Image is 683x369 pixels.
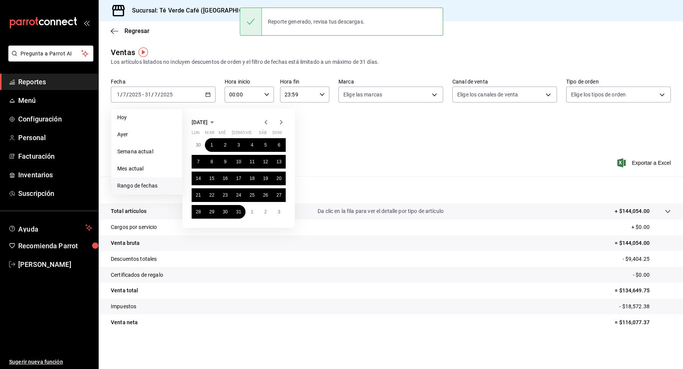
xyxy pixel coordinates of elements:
[236,159,241,164] abbr: 10 de julio de 2025
[246,138,259,152] button: 4 de julio de 2025
[259,155,272,169] button: 12 de julio de 2025
[232,172,245,185] button: 17 de julio de 2025
[219,138,232,152] button: 2 de julio de 2025
[111,271,163,279] p: Certificados de regalo
[259,138,272,152] button: 5 de julio de 2025
[192,155,205,169] button: 7 de julio de 2025
[262,13,371,30] div: Reporte generado, revisa tus descargas.
[18,259,92,270] span: [PERSON_NAME]
[145,91,151,98] input: --
[18,241,92,251] span: Recomienda Parrot
[209,192,214,198] abbr: 22 de julio de 2025
[277,159,282,164] abbr: 13 de julio de 2025
[232,188,245,202] button: 24 de julio de 2025
[219,172,232,185] button: 16 de julio de 2025
[196,176,201,181] abbr: 14 de julio de 2025
[129,91,142,98] input: ----
[272,155,286,169] button: 13 de julio de 2025
[338,79,443,84] label: Marca
[259,130,267,138] abbr: sábado
[192,130,200,138] abbr: lunes
[192,118,217,127] button: [DATE]
[263,192,268,198] abbr: 26 de julio de 2025
[250,176,255,181] abbr: 18 de julio de 2025
[251,142,253,148] abbr: 4 de julio de 2025
[223,176,228,181] abbr: 16 de julio de 2025
[111,79,216,84] label: Fecha
[192,188,205,202] button: 21 de julio de 2025
[126,91,129,98] span: /
[246,155,259,169] button: 11 de julio de 2025
[142,91,144,98] span: -
[126,6,265,15] h3: Sucursal: Té Verde Café ([GEOGRAPHIC_DATA])
[111,287,138,295] p: Venta total
[160,91,173,98] input: ----
[224,142,227,148] abbr: 2 de julio de 2025
[615,239,671,247] p: = $144,054.00
[192,205,205,219] button: 28 de julio de 2025
[452,79,557,84] label: Canal de venta
[236,176,241,181] abbr: 17 de julio de 2025
[219,205,232,219] button: 30 de julio de 2025
[124,27,150,35] span: Regresar
[117,131,176,139] span: Ayer
[278,209,280,214] abbr: 3 de agosto de 2025
[236,209,241,214] abbr: 31 de julio de 2025
[111,223,157,231] p: Cargos por servicio
[631,223,671,231] p: + $0.00
[615,319,671,326] p: = $116,077.37
[250,159,255,164] abbr: 11 de julio de 2025
[571,91,626,98] span: Elige los tipos de orden
[219,155,232,169] button: 9 de julio de 2025
[278,142,280,148] abbr: 6 de julio de 2025
[264,142,267,148] abbr: 5 de julio de 2025
[223,209,228,214] abbr: 30 de julio de 2025
[277,176,282,181] abbr: 20 de julio de 2025
[236,192,241,198] abbr: 24 de julio de 2025
[205,155,218,169] button: 8 de julio de 2025
[250,192,255,198] abbr: 25 de julio de 2025
[205,188,218,202] button: 22 de julio de 2025
[246,205,259,219] button: 1 de agosto de 2025
[5,55,93,63] a: Pregunta a Parrot AI
[117,182,176,190] span: Rango de fechas
[619,303,671,311] p: - $18,572.38
[120,91,123,98] span: /
[192,172,205,185] button: 14 de julio de 2025
[263,159,268,164] abbr: 12 de julio de 2025
[111,319,138,326] p: Venta neta
[205,130,214,138] abbr: martes
[211,159,213,164] abbr: 8 de julio de 2025
[151,91,154,98] span: /
[111,47,135,58] div: Ventas
[232,205,245,219] button: 31 de julio de 2025
[225,79,274,84] label: Hora inicio
[209,209,214,214] abbr: 29 de julio de 2025
[196,142,201,148] abbr: 30 de junio de 2025
[619,158,671,167] button: Exportar a Excel
[246,130,252,138] abbr: viernes
[18,77,92,87] span: Reportes
[111,185,671,194] p: Resumen
[83,20,90,26] button: open_drawer_menu
[246,172,259,185] button: 18 de julio de 2025
[238,142,240,148] abbr: 3 de julio de 2025
[111,239,140,247] p: Venta bruta
[246,188,259,202] button: 25 de julio de 2025
[158,91,160,98] span: /
[272,130,282,138] abbr: domingo
[18,151,92,161] span: Facturación
[123,91,126,98] input: --
[8,46,93,61] button: Pregunta a Parrot AI
[223,192,228,198] abbr: 23 de julio de 2025
[211,142,213,148] abbr: 1 de julio de 2025
[18,170,92,180] span: Inventarios
[116,91,120,98] input: --
[197,159,200,164] abbr: 7 de julio de 2025
[259,172,272,185] button: 19 de julio de 2025
[111,58,671,66] div: Los artículos listados no incluyen descuentos de orden y el filtro de fechas está limitado a un m...
[272,205,286,219] button: 3 de agosto de 2025
[117,148,176,156] span: Semana actual
[117,114,176,121] span: Hoy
